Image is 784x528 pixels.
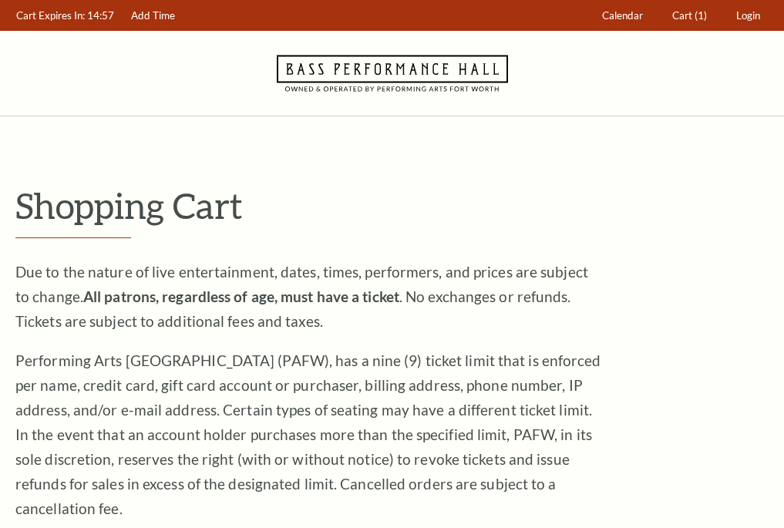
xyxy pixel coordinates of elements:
[665,1,715,31] a: Cart (1)
[15,186,769,225] p: Shopping Cart
[15,348,601,521] p: Performing Arts [GEOGRAPHIC_DATA] (PAFW), has a nine (9) ticket limit that is enforced per name, ...
[124,1,183,31] a: Add Time
[736,9,760,22] span: Login
[87,9,114,22] span: 14:57
[595,1,651,31] a: Calendar
[83,288,399,305] strong: All patrons, regardless of age, must have a ticket
[15,263,588,330] span: Due to the nature of live entertainment, dates, times, performers, and prices are subject to chan...
[729,1,768,31] a: Login
[672,9,692,22] span: Cart
[16,9,85,22] span: Cart Expires In:
[602,9,643,22] span: Calendar
[695,9,707,22] span: (1)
